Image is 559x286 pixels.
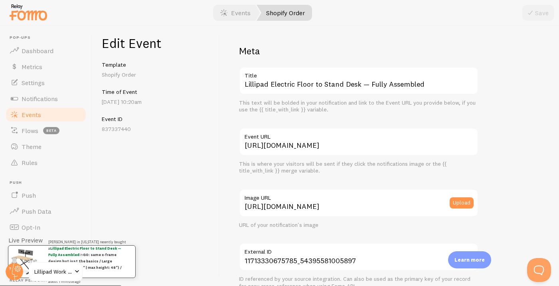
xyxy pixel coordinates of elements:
[102,125,210,133] p: 837337440
[5,59,87,75] a: Metrics
[10,245,87,250] span: Inline
[22,95,58,103] span: Notifications
[239,45,478,57] h2: Meta
[5,75,87,91] a: Settings
[239,67,478,80] label: Title
[102,88,210,95] h5: Time of Event
[22,63,42,71] span: Metrics
[5,219,87,235] a: Opt-In
[450,197,474,209] button: Upload
[22,111,41,119] span: Events
[22,256,37,264] span: Inline
[102,61,210,68] h5: Template
[43,127,59,134] span: beta
[5,155,87,171] a: Rules
[239,161,478,175] div: This is where your visitors will be sent if they click the notifications image or the {{ title_wi...
[102,98,210,106] p: [DATE] 10:20am
[34,267,72,276] span: Lillipad Work Solutions
[5,252,87,268] a: Inline
[239,222,478,229] div: URL of your notification's image
[22,191,36,199] span: Push
[5,43,87,59] a: Dashboard
[8,2,48,22] img: fomo-relay-logo-orange.svg
[239,189,478,203] label: Image URL
[102,71,210,79] p: Shopify Order
[22,47,53,55] span: Dashboard
[5,203,87,219] a: Push Data
[102,115,210,123] h5: Event ID
[527,258,551,282] iframe: Help Scout Beacon - Open
[22,159,38,167] span: Rules
[5,187,87,203] a: Push
[22,127,38,135] span: Flows
[5,91,87,107] a: Notifications
[5,139,87,155] a: Theme
[454,256,485,264] p: Learn more
[22,143,41,151] span: Theme
[10,180,87,185] span: Push
[5,107,87,123] a: Events
[22,207,51,215] span: Push Data
[29,262,83,281] a: Lillipad Work Solutions
[239,99,478,113] div: This text will be bolded in your notification and link to the Event URL you provide below, if you...
[22,79,45,87] span: Settings
[22,223,40,231] span: Opt-In
[448,251,491,268] div: Learn more
[5,123,87,139] a: Flows beta
[239,243,478,256] label: External ID
[239,128,478,141] label: Event URL
[102,35,210,52] h1: Edit Event
[10,35,87,40] span: Pop-ups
